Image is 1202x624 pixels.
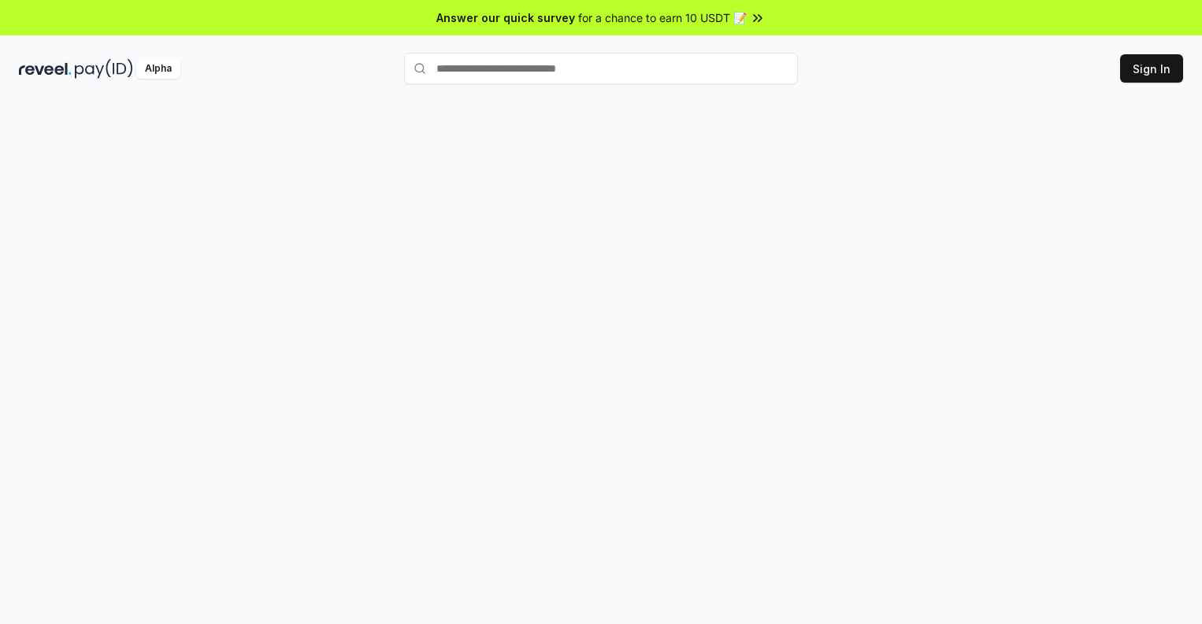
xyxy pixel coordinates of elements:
[136,59,180,79] div: Alpha
[19,59,72,79] img: reveel_dark
[1120,54,1183,83] button: Sign In
[578,9,747,26] span: for a chance to earn 10 USDT 📝
[75,59,133,79] img: pay_id
[436,9,575,26] span: Answer our quick survey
